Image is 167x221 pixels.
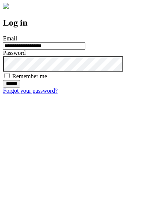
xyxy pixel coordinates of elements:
h2: Log in [3,18,164,28]
label: Password [3,50,26,56]
label: Email [3,35,17,42]
label: Remember me [12,73,47,79]
img: logo-4e3dc11c47720685a147b03b5a06dd966a58ff35d612b21f08c02c0306f2b779.png [3,3,9,9]
a: Forgot your password? [3,88,58,94]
